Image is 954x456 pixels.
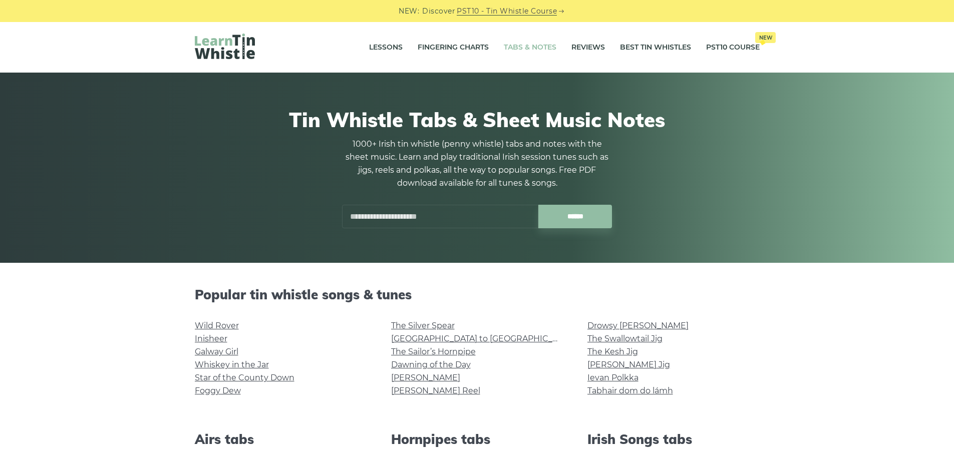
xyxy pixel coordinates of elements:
h2: Hornpipes tabs [391,431,563,447]
a: [PERSON_NAME] Jig [587,360,670,369]
a: Ievan Polkka [587,373,639,382]
a: Best Tin Whistles [620,35,691,60]
a: Galway Girl [195,347,238,356]
p: 1000+ Irish tin whistle (penny whistle) tabs and notes with the sheet music. Learn and play tradi... [342,138,612,190]
a: Wild Rover [195,321,239,330]
a: Reviews [571,35,605,60]
a: Foggy Dew [195,386,241,395]
img: LearnTinWhistle.com [195,34,255,59]
h1: Tin Whistle Tabs & Sheet Music Notes [195,108,760,132]
a: [GEOGRAPHIC_DATA] to [GEOGRAPHIC_DATA] [391,334,576,343]
a: The Swallowtail Jig [587,334,663,343]
a: The Sailor’s Hornpipe [391,347,476,356]
a: Tabhair dom do lámh [587,386,673,395]
h2: Airs tabs [195,431,367,447]
a: [PERSON_NAME] Reel [391,386,480,395]
a: Inisheer [195,334,227,343]
a: The Kesh Jig [587,347,638,356]
span: New [755,32,776,43]
a: Lessons [369,35,403,60]
a: [PERSON_NAME] [391,373,460,382]
h2: Popular tin whistle songs & tunes [195,287,760,302]
a: Drowsy [PERSON_NAME] [587,321,689,330]
a: Fingering Charts [418,35,489,60]
a: Tabs & Notes [504,35,556,60]
a: The Silver Spear [391,321,455,330]
a: PST10 CourseNew [706,35,760,60]
a: Star of the County Down [195,373,294,382]
a: Dawning of the Day [391,360,471,369]
a: Whiskey in the Jar [195,360,269,369]
h2: Irish Songs tabs [587,431,760,447]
